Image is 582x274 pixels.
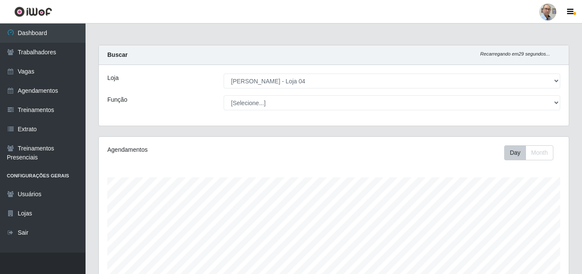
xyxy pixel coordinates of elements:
[504,145,526,160] button: Day
[504,145,553,160] div: First group
[107,51,127,58] strong: Buscar
[107,95,127,104] label: Função
[526,145,553,160] button: Month
[107,145,289,154] div: Agendamentos
[107,74,118,82] label: Loja
[480,51,550,56] i: Recarregando em 29 segundos...
[14,6,52,17] img: CoreUI Logo
[504,145,560,160] div: Toolbar with button groups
